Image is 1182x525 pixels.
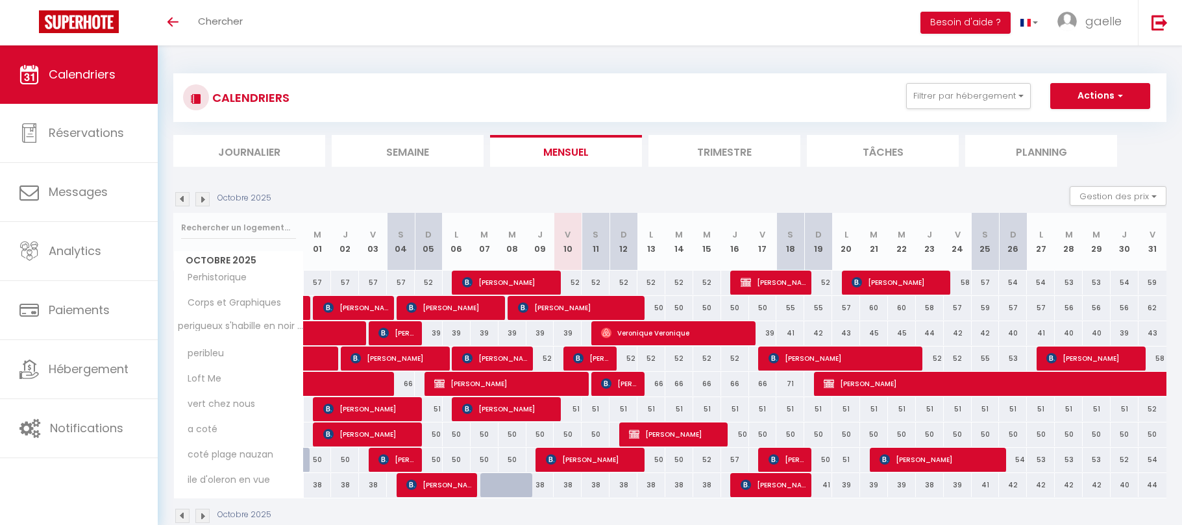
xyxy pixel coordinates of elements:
div: 50 [331,448,359,472]
span: Notifications [50,420,123,436]
div: 57 [304,271,332,295]
div: 38 [304,473,332,497]
li: Mensuel [490,135,642,167]
abbr: V [370,228,376,241]
div: 54 [999,271,1027,295]
div: 60 [860,296,888,320]
div: 51 [1027,397,1055,421]
span: [PERSON_NAME] [573,346,610,371]
div: 50 [554,422,582,446]
div: 57 [1027,296,1055,320]
abbr: L [649,228,653,241]
div: 38 [359,473,387,497]
span: Hébergement [49,361,129,377]
div: 40 [1083,321,1111,345]
div: 52 [526,347,554,371]
button: Besoin d'aide ? [920,12,1011,34]
abbr: M [480,228,488,241]
div: 50 [637,296,665,320]
abbr: S [398,228,404,241]
span: [PERSON_NAME] [741,472,806,497]
th: 16 [721,213,749,271]
div: 57 [721,448,749,472]
div: 51 [609,397,637,421]
abbr: D [815,228,822,241]
span: perigueux s'habille en noir et blanc [176,321,306,331]
div: 38 [916,473,944,497]
img: logout [1151,14,1168,31]
div: 55 [804,296,832,320]
div: 44 [1139,473,1166,497]
div: 52 [665,347,693,371]
p: Octobre 2025 [217,509,271,521]
div: 42 [1055,473,1083,497]
abbr: D [1010,228,1016,241]
th: 23 [916,213,944,271]
th: 29 [1083,213,1111,271]
div: 51 [721,397,749,421]
div: 50 [304,448,332,472]
abbr: V [565,228,571,241]
div: 38 [609,473,637,497]
th: 12 [609,213,637,271]
div: 57 [972,271,1000,295]
div: 52 [665,271,693,295]
div: 38 [665,473,693,497]
div: 58 [916,296,944,320]
div: 39 [443,321,471,345]
div: 52 [1139,397,1166,421]
div: 54 [999,448,1027,472]
div: 53 [1083,448,1111,472]
div: 51 [804,397,832,421]
span: vert chez nous [176,397,258,411]
li: Trimestre [648,135,800,167]
div: 50 [749,422,777,446]
div: 51 [1111,397,1139,421]
div: 57 [999,296,1027,320]
div: 50 [721,422,749,446]
div: 71 [776,372,804,396]
div: 53 [999,347,1027,371]
div: 59 [972,296,1000,320]
div: 52 [693,448,721,472]
div: 57 [387,271,415,295]
div: 52 [693,271,721,295]
span: [PERSON_NAME] [769,346,917,371]
th: 22 [888,213,916,271]
div: 50 [415,448,443,472]
span: [PERSON_NAME] [462,397,555,421]
span: [PERSON_NAME] [546,447,639,472]
span: [PERSON_NAME] [323,422,416,446]
div: 53 [1083,271,1111,295]
div: 51 [693,397,721,421]
div: 45 [860,321,888,345]
th: 06 [443,213,471,271]
abbr: M [508,228,516,241]
div: 57 [331,271,359,295]
th: 03 [359,213,387,271]
th: 11 [582,213,609,271]
div: 38 [554,473,582,497]
div: 43 [832,321,860,345]
div: 56 [1083,296,1111,320]
div: 59 [1139,271,1166,295]
div: 50 [665,296,693,320]
th: 21 [860,213,888,271]
th: 30 [1111,213,1139,271]
th: 13 [637,213,665,271]
span: [PERSON_NAME] [518,295,639,320]
div: 50 [693,296,721,320]
th: 05 [415,213,443,271]
li: Semaine [332,135,484,167]
div: 50 [471,448,499,472]
th: 01 [304,213,332,271]
input: Rechercher un logement... [181,216,296,239]
th: 17 [749,213,777,271]
div: 52 [637,347,665,371]
div: 50 [499,422,526,446]
th: 26 [999,213,1027,271]
div: 50 [1139,422,1166,446]
th: 27 [1027,213,1055,271]
th: 09 [526,213,554,271]
div: 50 [1055,422,1083,446]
